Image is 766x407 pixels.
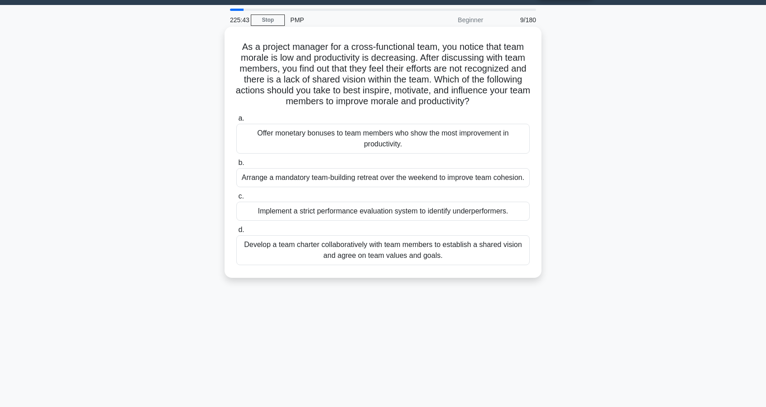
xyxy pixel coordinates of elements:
[488,11,541,29] div: 9/180
[238,192,244,200] span: c.
[236,168,530,187] div: Arrange a mandatory team-building retreat over the weekend to improve team cohesion.
[285,11,409,29] div: PMP
[225,11,251,29] div: 225:43
[251,15,285,26] a: Stop
[238,114,244,122] span: a.
[238,159,244,166] span: b.
[236,235,530,265] div: Develop a team charter collaboratively with team members to establish a shared vision and agree o...
[235,41,531,107] h5: As a project manager for a cross-functional team, you notice that team morale is low and producti...
[238,226,244,233] span: d.
[236,202,530,221] div: Implement a strict performance evaluation system to identify underperformers.
[409,11,488,29] div: Beginner
[236,124,530,154] div: Offer monetary bonuses to team members who show the most improvement in productivity.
